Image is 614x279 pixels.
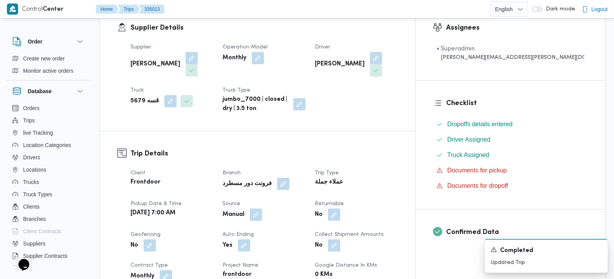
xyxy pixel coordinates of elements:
[7,3,18,15] img: X8yXhbKr1z7QwAAAABJRU5ErkJggg==
[130,170,146,175] span: Client
[447,150,489,160] span: Truck Assigned
[130,88,144,93] span: Truck
[23,227,62,236] span: Client Contracts
[433,149,587,161] button: Truck Assigned
[23,116,35,125] span: Trips
[130,178,161,187] b: Frontdoor
[9,151,88,164] button: Drivers
[223,95,288,114] b: jumbo_7000 | closed | dry | 3.5 ton
[130,45,151,50] span: Supplier
[447,152,489,158] span: Truck Assigned
[23,264,42,273] span: Devices
[9,127,88,139] button: live Tracking
[9,262,88,274] button: Devices
[315,60,365,69] b: [PERSON_NAME]
[9,200,88,213] button: Clients
[315,241,323,250] b: No
[9,139,88,151] button: Location Categories
[23,128,53,137] span: live Tracking
[433,134,587,146] button: Driver Assigned
[23,190,52,199] span: Truck Types
[130,209,176,218] b: [DATE] 7:00 AM
[491,259,602,267] p: Updated Trip
[9,250,88,262] button: Supplier Contracts
[130,60,180,69] b: [PERSON_NAME]
[579,2,611,17] button: Logout
[23,165,46,174] span: Locations
[543,6,575,12] span: Dark mode
[447,121,513,127] span: Dropoffs details entered
[130,263,168,268] span: Contract Type
[223,201,240,206] span: Source
[591,5,608,14] span: Logout
[6,52,91,80] div: Order
[500,246,533,256] span: Completed
[446,227,587,237] h3: Confirmed Data
[138,5,164,14] button: 335013
[315,201,344,206] span: Returnable
[491,246,602,256] div: Notification
[12,87,85,96] button: Database
[9,188,88,200] button: Truck Types
[6,102,91,269] div: Database
[315,263,377,268] span: Google distance in KMs
[23,177,39,187] span: Trucks
[23,153,40,162] span: Drivers
[9,65,88,77] button: Monitor active orders
[437,44,584,62] span: • Superadmin mohamed.nabil@illa.com.eg
[117,5,140,14] button: Trips
[223,53,246,63] b: Monthly
[8,248,32,271] iframe: chat widget
[223,179,272,189] b: فرونت دور مسطرد
[437,53,584,62] div: [PERSON_NAME][EMAIL_ADDRESS][PERSON_NAME][DOMAIN_NAME]
[96,5,119,14] button: Home
[130,97,159,106] b: قسه 5679
[9,237,88,250] button: Suppliers
[23,54,65,63] span: Create new order
[9,176,88,188] button: Trucks
[447,166,507,175] span: Documents for pickup
[9,213,88,225] button: Branches
[12,37,85,46] button: Order
[447,182,508,189] span: Documents for dropoff
[315,232,384,237] span: Collect Shipment Amounts
[223,170,241,175] span: Branch
[223,45,268,50] span: Operation Model
[223,241,233,250] b: Yes
[130,201,182,206] span: Pickup date & time
[447,181,508,190] span: Documents for dropoff
[223,88,250,93] span: Truck Type
[9,52,88,65] button: Create new order
[23,104,40,113] span: Orders
[9,225,88,237] button: Client Contracts
[447,135,490,144] span: Driver Assigned
[9,164,88,176] button: Locations
[23,140,71,150] span: Location Categories
[43,7,64,12] b: Center
[433,118,587,130] button: Dropoffs details entered
[223,263,258,268] span: Project Name
[433,164,587,177] button: Documents for pickup
[446,23,587,33] h3: Assignees
[28,37,42,46] h3: Order
[23,202,40,211] span: Clients
[223,210,244,219] b: Manual
[315,210,323,219] b: No
[9,102,88,114] button: Orders
[447,167,507,174] span: Documents for pickup
[23,214,46,224] span: Branches
[315,178,343,187] b: عملاء جملة
[23,251,67,261] span: Supplier Contracts
[130,232,161,237] span: Geofencing
[130,149,398,159] h3: Trip Details
[437,44,584,53] div: • Superadmin
[223,232,254,237] span: Auto Ending
[446,98,587,109] h3: Checklist
[433,180,587,192] button: Documents for dropoff
[315,170,339,175] span: Trip Type
[130,23,398,33] h3: Supplier Details
[130,241,138,250] b: No
[28,87,52,96] h3: Database
[447,120,513,129] span: Dropoffs details entered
